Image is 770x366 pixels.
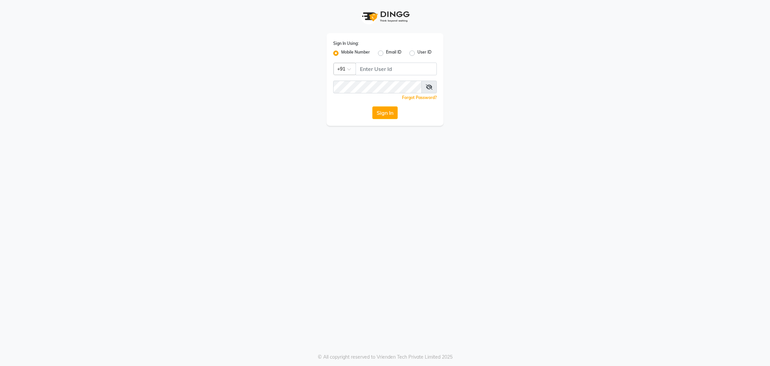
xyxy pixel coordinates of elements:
[358,7,412,26] img: logo1.svg
[417,49,431,57] label: User ID
[341,49,370,57] label: Mobile Number
[386,49,401,57] label: Email ID
[333,40,359,47] label: Sign In Using:
[333,81,422,93] input: Username
[372,106,398,119] button: Sign In
[356,63,437,75] input: Username
[402,95,437,100] a: Forgot Password?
